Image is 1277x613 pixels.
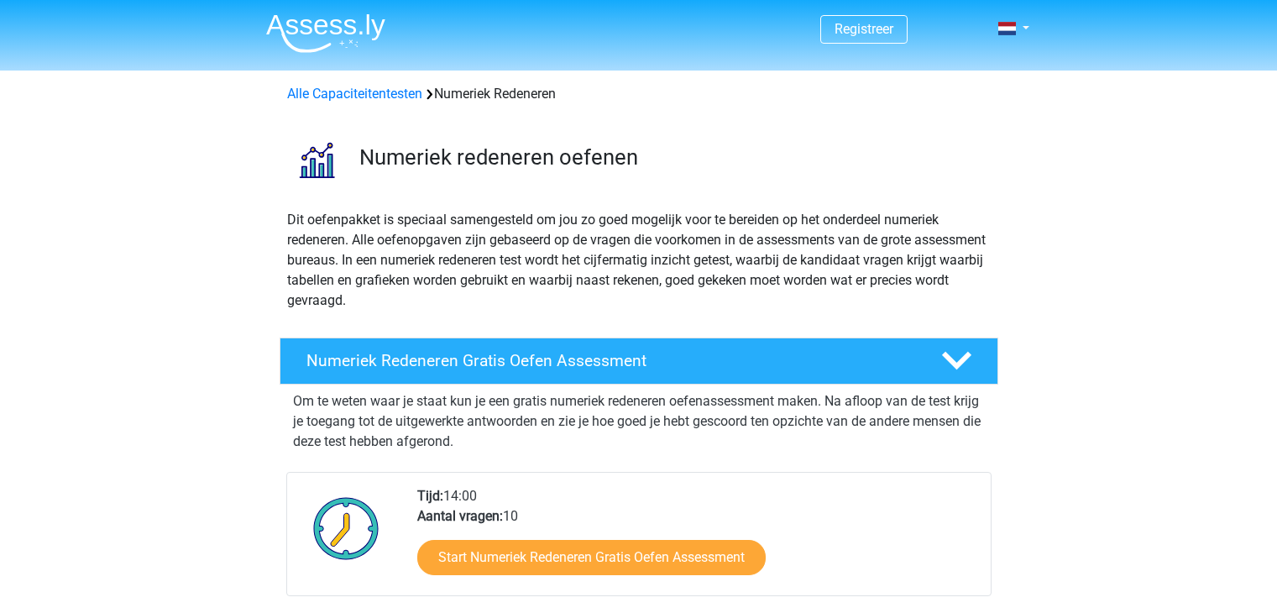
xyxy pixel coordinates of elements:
a: Start Numeriek Redeneren Gratis Oefen Assessment [417,540,766,575]
b: Tijd: [417,488,443,504]
p: Om te weten waar je staat kun je een gratis numeriek redeneren oefenassessment maken. Na afloop v... [293,391,985,452]
img: Klok [304,486,389,570]
img: numeriek redeneren [280,124,352,196]
img: Assessly [266,13,385,53]
h4: Numeriek Redeneren Gratis Oefen Assessment [306,351,914,370]
p: Dit oefenpakket is speciaal samengesteld om jou zo goed mogelijk voor te bereiden op het onderdee... [287,210,991,311]
a: Alle Capaciteitentesten [287,86,422,102]
div: 14:00 10 [405,486,990,595]
b: Aantal vragen: [417,508,503,524]
a: Registreer [835,21,893,37]
h3: Numeriek redeneren oefenen [359,144,985,170]
a: Numeriek Redeneren Gratis Oefen Assessment [273,338,1005,385]
div: Numeriek Redeneren [280,84,997,104]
